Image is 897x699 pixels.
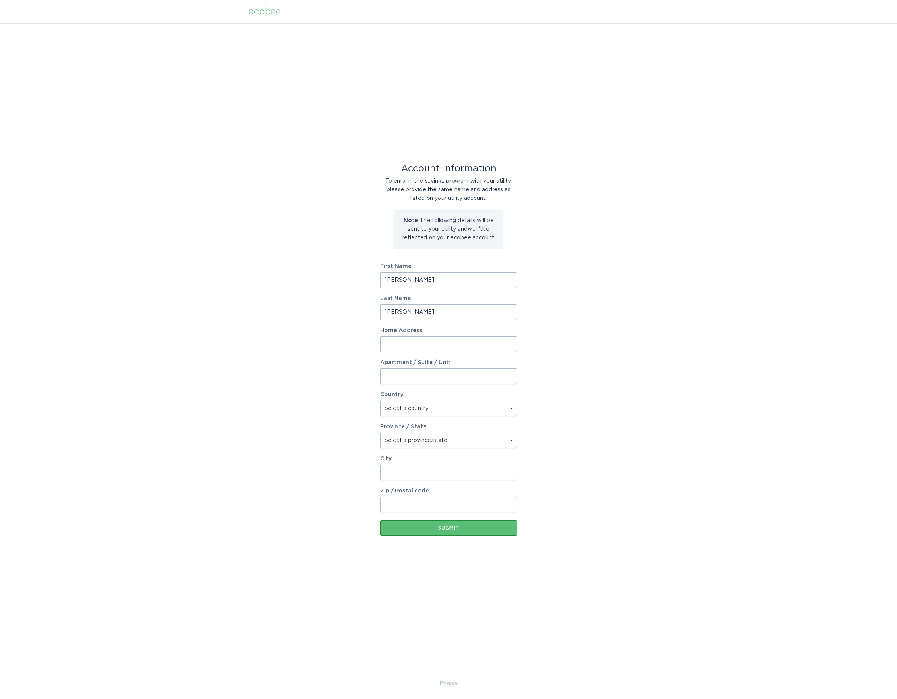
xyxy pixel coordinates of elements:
label: Apartment / Suite / Unit [380,360,517,365]
label: First Name [380,264,517,269]
div: Submit [384,526,513,530]
label: Home Address [380,328,517,333]
a: Privacy Policy & Terms of Use [440,679,457,687]
label: City [380,456,517,462]
strong: Note: [404,218,420,223]
button: Submit [380,520,517,536]
p: The following details will be sent to your utility and won't be reflected on your ecobee account. [400,216,498,242]
div: To enrol in the savings program with your utility, please provide the same name and address as li... [380,177,517,203]
label: Province / State [380,424,427,429]
div: ecobee [248,7,281,16]
label: Zip / Postal code [380,488,517,494]
div: Account Information [380,164,517,173]
label: Last Name [380,296,517,301]
label: Country [380,392,403,397]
